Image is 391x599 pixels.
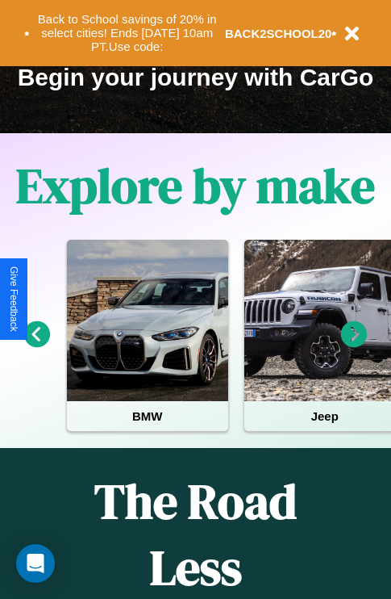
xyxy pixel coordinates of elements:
h1: Explore by make [16,153,375,219]
b: BACK2SCHOOL20 [225,27,332,40]
div: Open Intercom Messenger [16,544,55,583]
button: Back to School savings of 20% in select cities! Ends [DATE] 10am PT.Use code: [30,8,225,58]
div: Give Feedback [8,266,19,332]
h4: BMW [67,401,228,431]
